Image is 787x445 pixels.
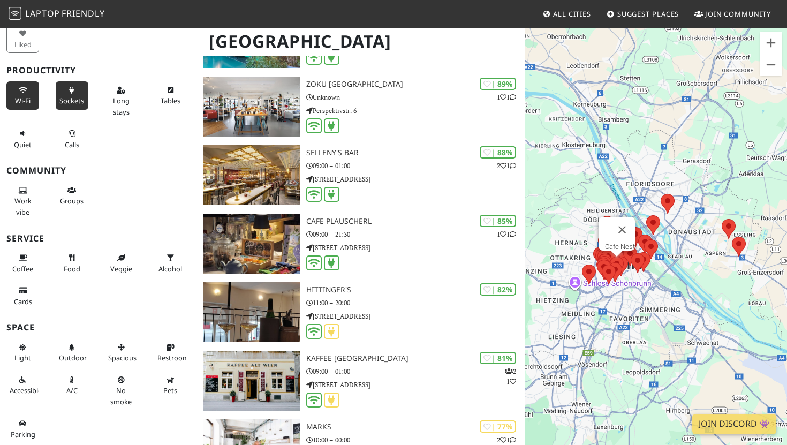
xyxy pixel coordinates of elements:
h3: Productivity [6,65,191,76]
h3: SELLENY'S Bar [306,148,525,157]
button: Outdoor [56,338,88,367]
button: Sockets [56,81,88,110]
p: 10:00 – 00:00 [306,435,525,445]
span: Suggest Places [617,9,679,19]
a: Kaffee Alt Wien | 81% 21 Kaffee [GEOGRAPHIC_DATA] 09:00 – 01:00 [STREET_ADDRESS] [197,351,525,411]
a: SELLENY'S Bar | 88% 21 SELLENY'S Bar 09:00 – 01:00 [STREET_ADDRESS] [197,145,525,205]
h3: Space [6,322,191,333]
div: | 81% [480,352,516,364]
span: All Cities [553,9,591,19]
img: SELLENY'S Bar [203,145,300,205]
button: Cards [6,282,39,310]
button: No smoke [105,371,138,410]
span: Food [64,264,80,274]
div: | 82% [480,283,516,296]
button: Work vibe [6,182,39,221]
button: Close [609,217,635,243]
a: All Cities [538,4,595,24]
p: [STREET_ADDRESS] [306,174,525,184]
span: Smoke free [110,386,132,406]
img: Hittinger's [203,282,300,342]
button: Accessible [6,371,39,399]
p: 2 1 [497,161,516,171]
p: 09:00 – 01:00 [306,366,525,376]
a: Cafe Plauscherl | 85% 11 Cafe Plauscherl 09:00 – 21:30 [STREET_ADDRESS] [197,214,525,274]
button: A/C [56,371,88,399]
img: LaptopFriendly [9,7,21,20]
button: Calls [56,125,88,153]
button: Zoom in [760,32,782,54]
p: 2 1 [505,366,516,387]
button: Parking [6,414,39,443]
button: Spacious [105,338,138,367]
a: Zoku Vienna | 89% 11 Zoku [GEOGRAPHIC_DATA] Unknown Perspektivstr. 6 [197,77,525,137]
button: Zoom out [760,54,782,76]
img: Cafe Plauscherl [203,214,300,274]
span: Parking [11,429,35,439]
span: Air conditioned [66,386,78,395]
span: Long stays [113,96,130,116]
span: Pet friendly [163,386,177,395]
span: Laptop [25,7,60,19]
p: 09:00 – 21:30 [306,229,525,239]
span: Quiet [14,140,32,149]
span: Work-friendly tables [161,96,180,105]
button: Light [6,338,39,367]
button: Restroom [154,338,187,367]
p: 09:00 – 01:00 [306,161,525,171]
img: Kaffee Alt Wien [203,351,300,411]
a: Hittinger's | 82% Hittinger's 11:00 – 20:00 [STREET_ADDRESS] [197,282,525,342]
h3: Hittinger's [306,285,525,295]
span: Video/audio calls [65,140,79,149]
p: 2 1 [497,435,516,445]
a: Cafe Nest [605,243,635,251]
span: Veggie [110,264,132,274]
img: Zoku Vienna [203,77,300,137]
button: Pets [154,371,187,399]
span: Coffee [12,264,33,274]
p: [STREET_ADDRESS] [306,243,525,253]
button: Tables [154,81,187,110]
h3: Cafe Plauscherl [306,217,525,226]
span: Join Community [705,9,771,19]
button: Alcohol [154,249,187,277]
span: People working [14,196,32,216]
div: | 89% [480,78,516,90]
span: Credit cards [14,297,32,306]
h3: Community [6,165,191,176]
p: Perspektivstr. 6 [306,105,525,116]
p: Unknown [306,92,525,102]
h3: Zoku [GEOGRAPHIC_DATA] [306,80,525,89]
a: LaptopFriendly LaptopFriendly [9,5,105,24]
span: Power sockets [59,96,84,105]
p: 11:00 – 20:00 [306,298,525,308]
p: 1 1 [497,229,516,239]
button: Long stays [105,81,138,120]
button: Food [56,249,88,277]
h3: Kaffee [GEOGRAPHIC_DATA] [306,354,525,363]
button: Veggie [105,249,138,277]
span: Friendly [62,7,104,19]
p: 1 1 [497,92,516,102]
a: Suggest Places [602,4,684,24]
div: | 85% [480,215,516,227]
span: Group tables [60,196,84,206]
h3: Marks [306,423,525,432]
button: Coffee [6,249,39,277]
div: | 88% [480,146,516,159]
h3: Service [6,233,191,244]
a: Join Community [690,4,775,24]
span: Natural light [14,353,31,363]
span: Outdoor area [59,353,87,363]
button: Wi-Fi [6,81,39,110]
span: Restroom [157,353,189,363]
p: [STREET_ADDRESS] [306,380,525,390]
span: Alcohol [158,264,182,274]
p: [STREET_ADDRESS] [306,311,525,321]
button: Quiet [6,125,39,153]
span: Accessible [10,386,42,395]
button: Groups [56,182,88,210]
span: Spacious [108,353,137,363]
div: | 77% [480,420,516,433]
span: Stable Wi-Fi [15,96,31,105]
